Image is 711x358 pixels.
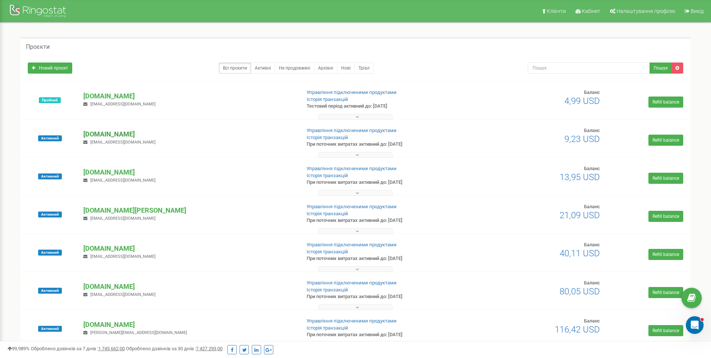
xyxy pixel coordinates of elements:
span: Оброблено дзвінків за 30 днів : [126,346,223,351]
span: [EMAIL_ADDRESS][DOMAIN_NAME] [90,254,156,259]
a: Історія транзакцій [307,173,348,178]
a: Історія транзакцій [307,249,348,254]
a: Управління підключеними продуктами [307,242,397,247]
p: При поточних витратах активний до: [DATE] [307,141,462,148]
a: Активні [251,63,275,74]
span: Активний [38,288,62,294]
span: [EMAIL_ADDRESS][DOMAIN_NAME] [90,178,156,183]
span: Баланс [584,166,600,171]
u: 7 427 293,00 [196,346,223,351]
span: 13,95 USD [560,172,600,182]
p: При поточних витратах активний до: [DATE] [307,331,462,338]
span: Активний [38,135,62,141]
a: Новий проєкт [28,63,72,74]
span: Активний [38,326,62,332]
span: Баланс [584,280,600,286]
h5: Проєкти [26,44,50,50]
a: Управління підключеними продуктами [307,89,397,95]
a: Всі проєкти [219,63,251,74]
p: При поточних витратах активний до: [DATE] [307,179,462,186]
span: Налаштування профілю [617,8,675,14]
a: Управління підключеними продуктами [307,280,397,286]
span: Кабінет [582,8,600,14]
a: Історія транзакцій [307,325,348,331]
a: Refill balance [648,287,683,298]
p: При поточних витратах активний до: [DATE] [307,293,462,300]
span: 80,05 USD [560,286,600,297]
a: Refill balance [648,249,683,260]
input: Пошук [528,63,650,74]
a: Управління підключеними продуктами [307,128,397,133]
span: Активний [38,250,62,256]
span: Пробний [39,97,61,103]
a: Історія транзакцій [307,287,348,293]
span: Клієнти [547,8,566,14]
span: Активний [38,212,62,217]
a: Refill balance [648,135,683,146]
span: Оброблено дзвінків за 7 днів : [31,346,125,351]
p: При поточних витратах активний до: [DATE] [307,217,462,224]
p: [DOMAIN_NAME][PERSON_NAME] [83,206,294,215]
img: Ringostat Logo [9,3,69,20]
p: [DOMAIN_NAME] [83,320,294,330]
a: Історія транзакцій [307,97,348,102]
span: 4,99 USD [564,96,600,106]
p: [DOMAIN_NAME] [83,129,294,139]
button: Пошук [650,63,672,74]
span: Баланс [584,128,600,133]
span: Баланс [584,242,600,247]
p: [DOMAIN_NAME] [83,91,294,101]
a: Refill balance [648,173,683,184]
span: [EMAIL_ADDRESS][DOMAIN_NAME] [90,216,156,221]
u: 1 745 662,00 [98,346,125,351]
span: 40,11 USD [560,248,600,259]
a: Управління підключеними продуктами [307,318,397,324]
p: При поточних витратах активний до: [DATE] [307,255,462,262]
span: 9,23 USD [564,134,600,144]
a: Історія транзакцій [307,211,348,216]
p: [DOMAIN_NAME] [83,244,294,253]
span: Активний [38,173,62,179]
span: [EMAIL_ADDRESS][DOMAIN_NAME] [90,102,156,107]
iframe: Intercom live chat [686,316,704,334]
span: Баланс [584,89,600,95]
a: Історія транзакцій [307,135,348,140]
span: 116,42 USD [555,324,600,335]
p: [DOMAIN_NAME] [83,282,294,291]
span: [EMAIL_ADDRESS][DOMAIN_NAME] [90,140,156,145]
a: Refill balance [648,97,683,108]
span: 99,989% [7,346,30,351]
a: Не продовжені [275,63,314,74]
span: Баланс [584,318,600,324]
span: 21,09 USD [560,210,600,220]
a: Нові [337,63,355,74]
span: [EMAIL_ADDRESS][DOMAIN_NAME] [90,292,156,297]
p: [DOMAIN_NAME] [83,168,294,177]
span: [PERSON_NAME][EMAIL_ADDRESS][DOMAIN_NAME] [90,330,187,335]
span: Баланс [584,204,600,209]
a: Refill balance [648,211,683,222]
a: Архівні [314,63,337,74]
p: Тестовий період активний до: [DATE] [307,103,462,110]
a: Тріал [354,63,374,74]
a: Refill balance [648,325,683,336]
a: Управління підключеними продуктами [307,204,397,209]
a: Управління підключеними продуктами [307,166,397,171]
span: Вихід [691,8,704,14]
